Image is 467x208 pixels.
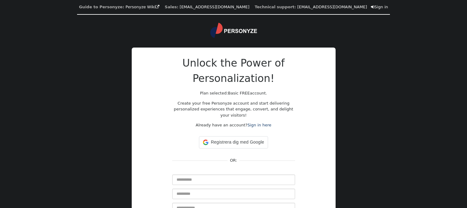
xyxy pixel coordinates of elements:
[172,56,295,86] h2: Unlock the Power of Personalization!
[79,5,124,9] b: Guide to Personyze:
[210,23,257,38] img: logo.svg
[228,91,250,95] span: Basic FREE
[297,5,367,9] a: [EMAIL_ADDRESS][DOMAIN_NAME]
[172,90,295,96] p: Plan selected: account.
[126,5,160,9] a: Personyze Wiki
[172,122,295,128] p: Already have an account?
[228,157,239,164] div: OR:
[255,5,296,9] b: Technical support:
[199,136,268,148] div: Registrera dig med Google
[155,5,159,9] span: 
[180,5,249,9] a: [EMAIL_ADDRESS][DOMAIN_NAME]
[371,5,388,9] a: Sign in
[371,5,374,9] span: 
[172,100,295,118] p: Create your free Personyze account and start delivering personalized experiences that engage, con...
[211,139,264,145] span: Registrera dig med Google
[165,5,178,9] b: Sales:
[247,123,271,127] a: Sign in here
